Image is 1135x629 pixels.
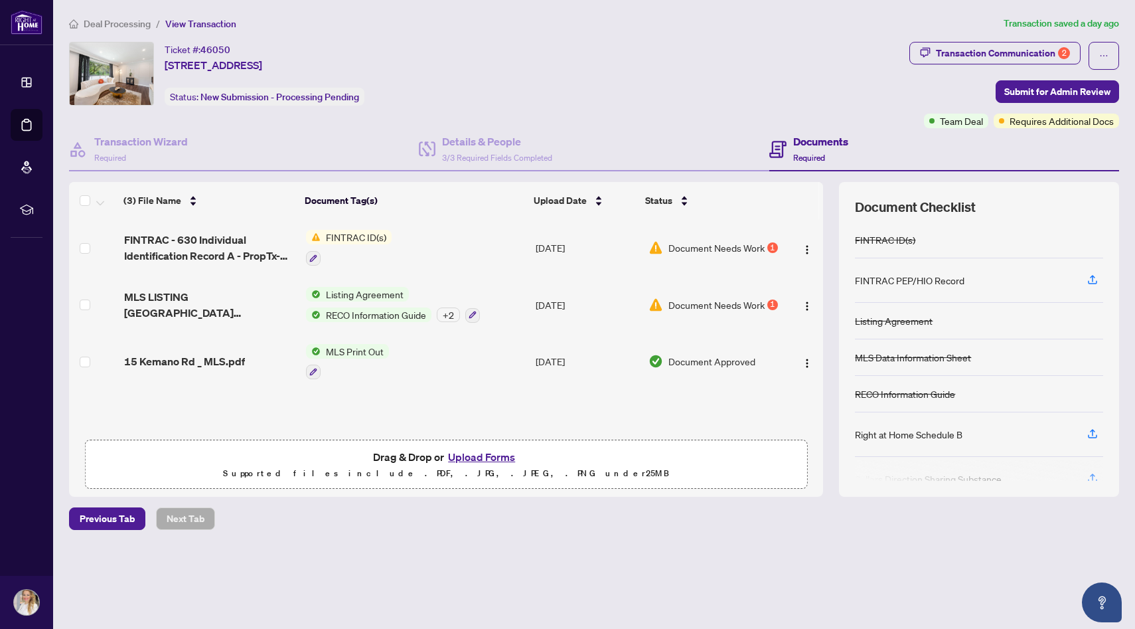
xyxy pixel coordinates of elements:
li: / [156,16,160,31]
button: Previous Tab [69,507,145,530]
img: Status Icon [306,344,321,359]
img: Profile Icon [14,590,39,615]
span: Upload Date [534,193,587,208]
button: Submit for Admin Review [996,80,1119,103]
span: Document Approved [668,354,755,369]
div: Transaction Communication [936,43,1070,64]
div: RECO Information Guide [855,387,955,401]
img: Logo [802,358,812,369]
img: logo [11,10,42,35]
div: Listing Agreement [855,314,933,328]
div: FINTRAC ID(s) [855,232,915,247]
th: Document Tag(s) [299,182,528,219]
th: Upload Date [528,182,641,219]
span: ellipsis [1099,51,1108,60]
span: (3) File Name [123,193,181,208]
button: Status IconMLS Print Out [306,344,389,380]
span: Document Checklist [855,198,976,217]
th: (3) File Name [118,182,299,219]
span: Team Deal [940,114,983,128]
div: 1 [767,300,778,310]
span: 3/3 Required Fields Completed [442,153,552,163]
div: Status: [165,88,364,106]
span: Drag & Drop orUpload FormsSupported files include .PDF, .JPG, .JPEG, .PNG under25MB [86,440,806,490]
h4: Documents [793,134,848,149]
button: Logo [796,237,818,258]
div: 2 [1058,47,1070,59]
th: Status [640,182,780,219]
img: Status Icon [306,230,321,244]
button: Logo [796,351,818,372]
button: Open asap [1082,583,1122,622]
span: Previous Tab [80,508,135,529]
span: Document Needs Work [668,240,765,255]
h4: Transaction Wizard [94,134,188,149]
span: Listing Agreement [321,287,409,302]
img: Status Icon [306,308,321,322]
span: New Submission - Processing Pending [200,91,359,103]
img: Logo [802,244,812,255]
button: Transaction Communication2 [909,42,1081,64]
span: 46050 [200,44,230,56]
span: RECO Information Guide [321,308,431,322]
span: Submit for Admin Review [1004,81,1110,102]
img: Document Status [648,354,663,369]
article: Transaction saved a day ago [1004,16,1119,31]
span: View Transaction [165,18,236,30]
div: FINTRAC PEP/HIO Record [855,273,964,288]
span: Required [94,153,126,163]
div: Right at Home Schedule B [855,427,962,442]
div: 1 [767,242,778,253]
td: [DATE] [530,276,643,333]
img: Status Icon [306,287,321,302]
span: FINTRAC ID(s) [321,230,392,244]
span: Status [645,193,672,208]
img: IMG-N12308867_1.jpg [70,43,153,105]
span: MLS Print Out [321,344,389,359]
span: Drag & Drop or [373,448,519,466]
span: Deal Processing [84,18,151,30]
button: Status IconListing AgreementStatus IconRECO Information Guide+2 [306,287,480,323]
button: Next Tab [156,507,215,530]
button: Logo [796,294,818,315]
span: MLS LISTING [GEOGRAPHIC_DATA][STREET_ADDRESS]pdf [124,289,295,321]
span: [STREET_ADDRESS] [165,57,262,73]
button: Upload Forms [444,448,519,466]
img: Document Status [648,240,663,255]
div: MLS Data Information Sheet [855,350,971,365]
h4: Details & People [442,134,552,149]
span: Required [793,153,825,163]
img: Logo [802,301,812,312]
span: Requires Additional Docs [1010,114,1114,128]
span: FINTRAC - 630 Individual Identification Record A - PropTx-OREA_[DATE] 15_17_46.pdf [124,232,295,264]
button: Status IconFINTRAC ID(s) [306,230,392,266]
td: [DATE] [530,219,643,276]
div: Ticket #: [165,42,230,57]
p: Supported files include .PDF, .JPG, .JPEG, .PNG under 25 MB [94,466,798,482]
span: Document Needs Work [668,298,765,312]
span: 15 Kemano Rd _ MLS.pdf [124,353,245,369]
td: [DATE] [530,333,643,391]
div: + 2 [437,308,460,322]
img: Document Status [648,298,663,312]
span: home [69,19,78,29]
